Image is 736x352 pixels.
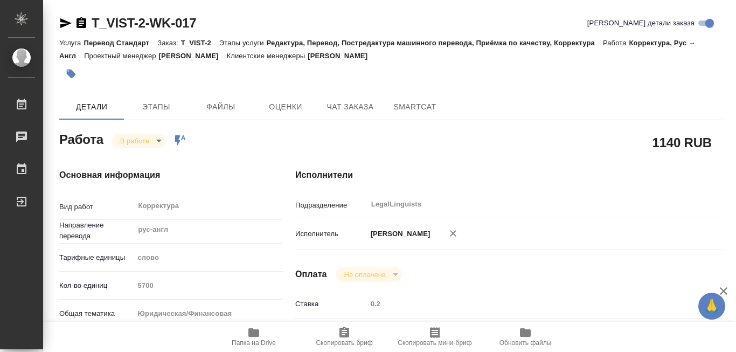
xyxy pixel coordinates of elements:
[703,295,721,318] span: 🙏
[232,339,276,347] span: Папка на Drive
[59,62,83,86] button: Добавить тэг
[59,280,134,291] p: Кол-во единиц
[603,39,629,47] p: Работа
[367,229,431,239] p: [PERSON_NAME]
[398,339,471,347] span: Скопировать мини-бриф
[227,52,308,60] p: Клиентские менеджеры
[390,322,480,352] button: Скопировать мини-бриф
[59,39,84,47] p: Услуга
[181,39,219,47] p: T_VIST-2
[441,222,465,245] button: Удалить исполнителя
[308,52,376,60] p: [PERSON_NAME]
[341,270,389,279] button: Не оплачена
[59,252,134,263] p: Тарифные единицы
[389,100,441,114] span: SmartCat
[75,17,88,30] button: Скопировать ссылку
[130,100,182,114] span: Этапы
[134,278,283,293] input: Пустое поле
[698,293,725,320] button: 🙏
[195,100,247,114] span: Файлы
[84,52,158,60] p: Проектный менеджер
[117,136,152,146] button: В работе
[92,16,196,30] a: T_VIST-2-WK-017
[134,305,283,323] div: Юридическая/Финансовая
[59,169,252,182] h4: Основная информация
[66,100,117,114] span: Детали
[59,129,103,148] h2: Работа
[299,322,390,352] button: Скопировать бриф
[480,322,571,352] button: Обновить файлы
[84,39,157,47] p: Перевод Стандарт
[295,268,327,281] h4: Оплата
[316,339,372,347] span: Скопировать бриф
[219,39,267,47] p: Этапы услуги
[295,169,724,182] h4: Исполнители
[59,202,134,212] p: Вид работ
[295,200,367,211] p: Подразделение
[159,52,227,60] p: [PERSON_NAME]
[59,220,134,241] p: Направление перевода
[652,133,712,151] h2: 1140 RUB
[587,18,695,29] span: [PERSON_NAME] детали заказа
[499,339,552,347] span: Обновить файлы
[157,39,180,47] p: Заказ:
[267,39,603,47] p: Редактура, Перевод, Постредактура машинного перевода, Приёмка по качеству, Корректура
[134,249,283,267] div: слово
[324,100,376,114] span: Чат заказа
[260,100,311,114] span: Оценки
[112,134,165,148] div: В работе
[59,308,134,319] p: Общая тематика
[295,299,367,309] p: Ставка
[336,267,402,282] div: В работе
[295,229,367,239] p: Исполнитель
[367,296,689,312] input: Пустое поле
[59,17,72,30] button: Скопировать ссылку для ЯМессенджера
[209,322,299,352] button: Папка на Drive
